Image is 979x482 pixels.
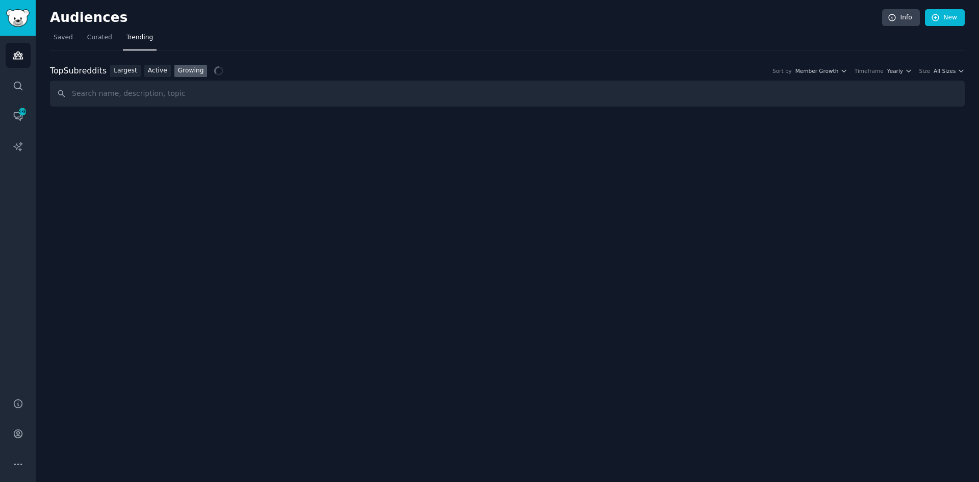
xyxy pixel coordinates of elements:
[925,9,965,27] a: New
[50,81,965,107] input: Search name, description, topic
[882,9,920,27] a: Info
[110,65,141,78] a: Largest
[174,65,208,78] a: Growing
[772,67,792,74] div: Sort by
[887,67,903,74] span: Yearly
[126,33,153,42] span: Trending
[795,67,847,74] button: Member Growth
[934,67,965,74] button: All Sizes
[50,65,107,78] div: Top Subreddits
[6,104,31,129] a: 336
[18,108,27,115] span: 336
[795,67,839,74] span: Member Growth
[87,33,112,42] span: Curated
[84,30,116,50] a: Curated
[144,65,171,78] a: Active
[50,10,882,26] h2: Audiences
[934,67,956,74] span: All Sizes
[54,33,73,42] span: Saved
[50,30,76,50] a: Saved
[855,67,884,74] div: Timeframe
[919,67,931,74] div: Size
[887,67,912,74] button: Yearly
[6,9,30,27] img: GummySearch logo
[123,30,157,50] a: Trending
